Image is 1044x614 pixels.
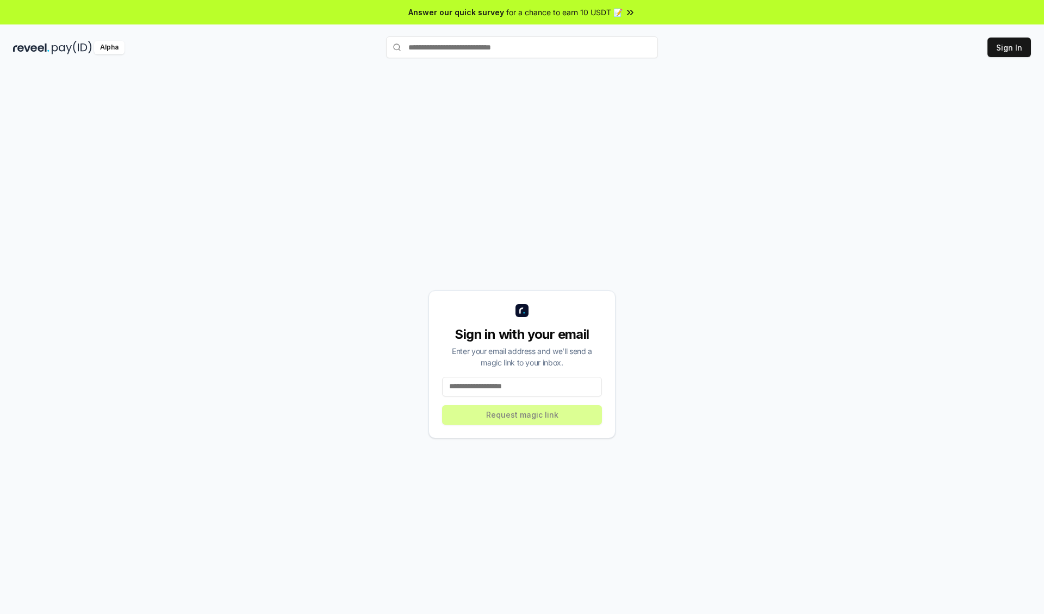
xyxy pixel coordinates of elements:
button: Sign In [987,38,1031,57]
img: reveel_dark [13,41,49,54]
span: Answer our quick survey [408,7,504,18]
img: pay_id [52,41,92,54]
span: for a chance to earn 10 USDT 📝 [506,7,623,18]
img: logo_small [515,304,529,317]
div: Enter your email address and we’ll send a magic link to your inbox. [442,345,602,368]
div: Sign in with your email [442,326,602,343]
div: Alpha [94,41,125,54]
